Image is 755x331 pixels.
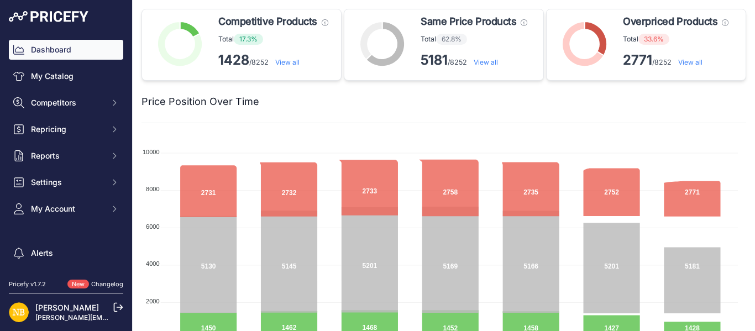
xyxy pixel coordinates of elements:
[35,303,99,312] a: [PERSON_NAME]
[91,280,123,288] a: Changelog
[421,51,527,69] p: /8252
[31,177,103,188] span: Settings
[623,52,652,68] strong: 2771
[218,51,328,69] p: /8252
[67,280,89,289] span: New
[9,199,123,219] button: My Account
[9,40,123,305] nav: Sidebar
[9,146,123,166] button: Reports
[9,172,123,192] button: Settings
[9,243,123,263] a: Alerts
[146,260,159,267] tspan: 4000
[31,150,103,161] span: Reports
[146,186,159,192] tspan: 8000
[146,223,159,230] tspan: 6000
[275,58,300,66] a: View all
[623,14,717,29] span: Overpriced Products
[9,66,123,86] a: My Catalog
[218,52,249,68] strong: 1428
[9,93,123,113] button: Competitors
[9,119,123,139] button: Repricing
[234,34,263,45] span: 17.3%
[31,97,103,108] span: Competitors
[421,14,516,29] span: Same Price Products
[421,34,527,45] p: Total
[678,58,702,66] a: View all
[9,280,46,289] div: Pricefy v1.7.2
[218,34,328,45] p: Total
[9,40,123,60] a: Dashboard
[31,203,103,214] span: My Account
[436,34,467,45] span: 62.8%
[35,313,206,322] a: [PERSON_NAME][EMAIL_ADDRESS][DOMAIN_NAME]
[31,124,103,135] span: Repricing
[218,14,317,29] span: Competitive Products
[9,11,88,22] img: Pricefy Logo
[623,51,728,69] p: /8252
[623,34,728,45] p: Total
[474,58,498,66] a: View all
[143,149,160,155] tspan: 10000
[146,298,159,304] tspan: 2000
[421,52,448,68] strong: 5181
[141,94,259,109] h2: Price Position Over Time
[638,34,669,45] span: 33.6%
